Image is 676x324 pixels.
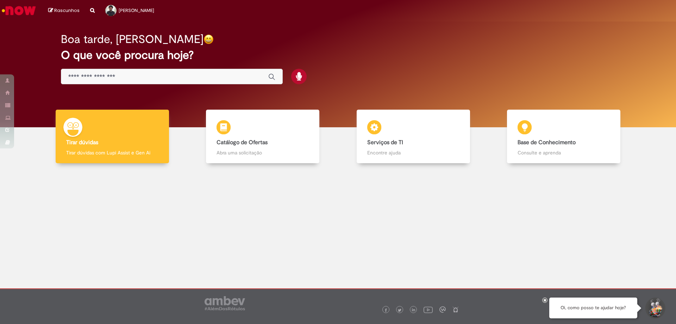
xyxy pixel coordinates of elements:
[398,308,401,312] img: logo_footer_twitter.png
[217,139,268,146] b: Catálogo de Ofertas
[452,306,459,313] img: logo_footer_naosei.png
[384,308,388,312] img: logo_footer_facebook.png
[489,110,639,164] a: Base de Conhecimento Consulte e aprenda
[37,110,188,164] a: Tirar dúvidas Tirar dúvidas com Lupi Assist e Gen Ai
[518,149,610,156] p: Consulte e aprenda
[54,7,80,14] span: Rascunhos
[367,139,403,146] b: Serviços de TI
[549,298,637,318] div: Oi, como posso te ajudar hoje?
[66,149,158,156] p: Tirar dúvidas com Lupi Assist e Gen Ai
[1,4,37,18] img: ServiceNow
[119,7,154,13] span: [PERSON_NAME]
[518,139,576,146] b: Base de Conhecimento
[48,7,80,14] a: Rascunhos
[367,149,459,156] p: Encontre ajuda
[61,33,204,45] h2: Boa tarde, [PERSON_NAME]
[204,34,214,44] img: happy-face.png
[424,305,433,314] img: logo_footer_youtube.png
[188,110,338,164] a: Catálogo de Ofertas Abra uma solicitação
[61,49,615,61] h2: O que você procura hoje?
[439,306,446,313] img: logo_footer_workplace.png
[412,308,415,312] img: logo_footer_linkedin.png
[217,149,309,156] p: Abra uma solicitação
[66,139,98,146] b: Tirar dúvidas
[205,296,245,310] img: logo_footer_ambev_rotulo_gray.png
[644,298,665,319] button: Iniciar Conversa de Suporte
[338,110,489,164] a: Serviços de TI Encontre ajuda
